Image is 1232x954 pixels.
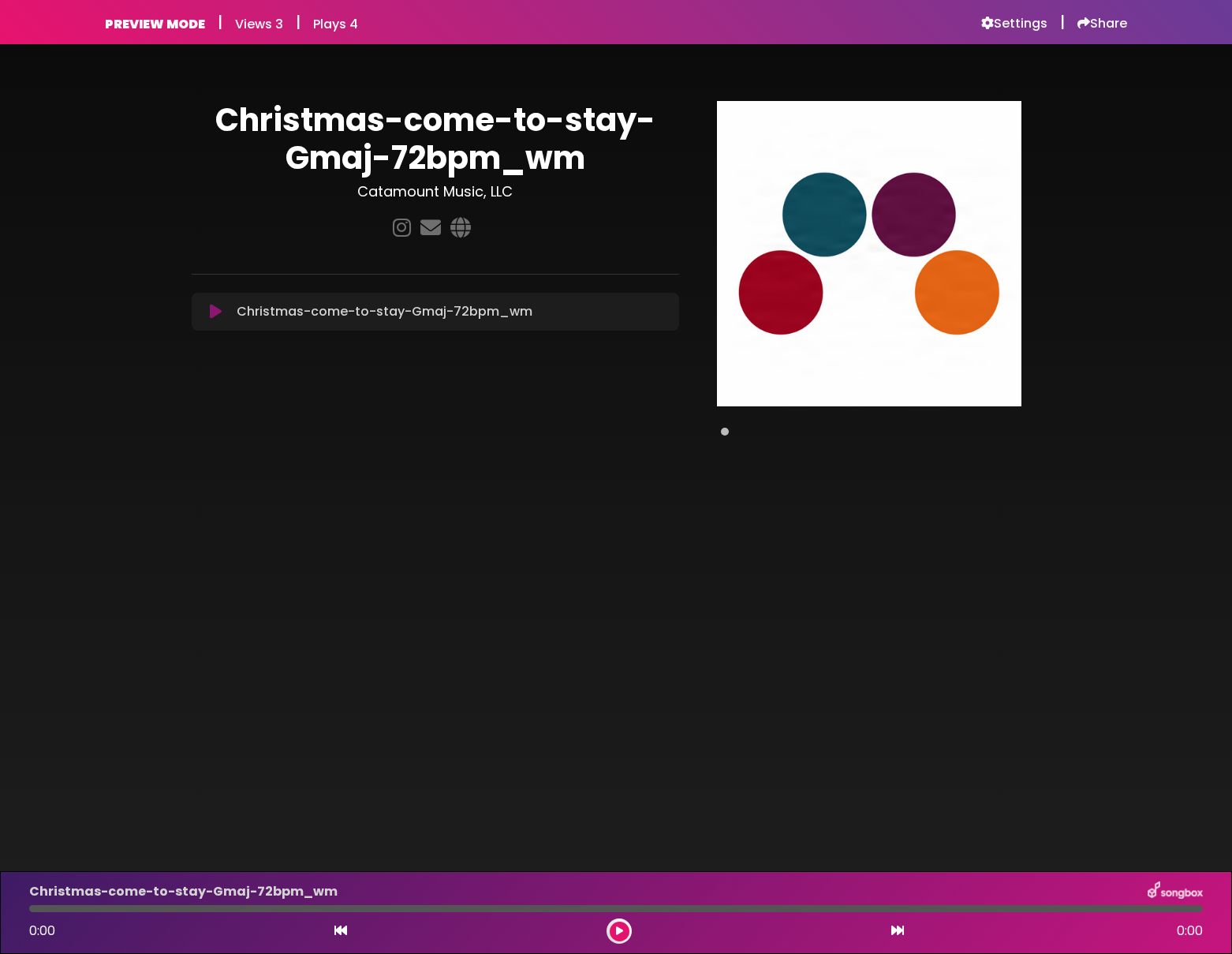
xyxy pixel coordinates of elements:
p: Christmas-come-to-stay-Gmaj-72bpm_wm [237,302,532,321]
h1: Christmas-come-to-stay-Gmaj-72bpm_wm [192,101,679,177]
a: Share [1077,16,1127,32]
img: Main Media [717,101,1021,406]
a: Settings [981,16,1047,32]
h3: Catamount Music, LLC [192,183,679,200]
h5: | [1060,13,1065,32]
h6: Plays 4 [313,17,358,32]
h6: Views 3 [235,17,283,32]
h5: | [218,13,222,32]
h5: | [296,13,301,32]
h6: PREVIEW MODE [105,17,205,32]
